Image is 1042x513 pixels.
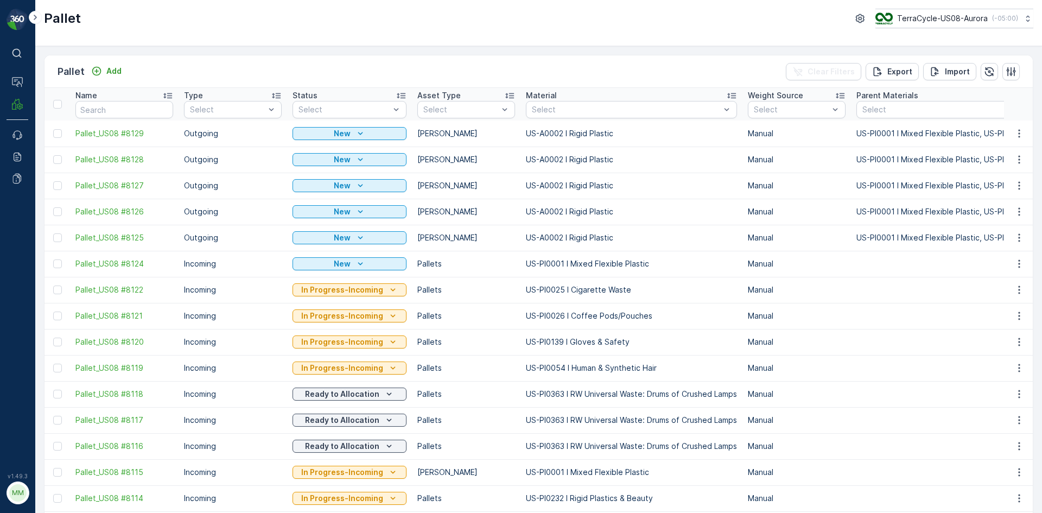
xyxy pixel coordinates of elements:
td: Incoming [179,303,287,329]
div: Toggle Row Selected [53,181,62,190]
div: Toggle Row Selected [53,312,62,320]
td: US-A0002 I Rigid Plastic [520,147,742,173]
td: US-PI0363 I RW Universal Waste: Drums of Crushed Lamps [520,433,742,459]
a: Pallet_US08 #8115 [75,467,173,478]
td: [PERSON_NAME] [412,147,520,173]
button: Import [923,63,976,80]
td: US-PI0025 I Cigarette Waste [520,277,742,303]
td: US-A0002 I Rigid Plastic [520,225,742,251]
p: Type [184,90,203,101]
p: New [334,206,351,217]
div: Toggle Row Selected [53,390,62,398]
button: In Progress-Incoming [293,466,406,479]
span: Pallet_US08 #8119 [75,363,173,373]
td: Pallets [412,381,520,407]
button: New [293,257,406,270]
p: Select [423,104,498,115]
a: Pallet_US08 #8116 [75,441,173,452]
td: Outgoing [179,147,287,173]
p: In Progress-Incoming [301,284,383,295]
td: US-PI0232 I Rigid Plastics & Beauty [520,485,742,511]
td: Manual [742,173,851,199]
a: Pallet_US08 #8124 [75,258,173,269]
td: US-PI0001 I Mixed Flexible Plastic [520,459,742,485]
button: In Progress-Incoming [293,283,406,296]
p: TerraCycle-US08-Aurora [897,13,988,24]
p: Parent Materials [856,90,918,101]
a: Pallet_US08 #8120 [75,337,173,347]
div: Toggle Row Selected [53,416,62,425]
p: Asset Type [417,90,461,101]
p: New [334,258,351,269]
p: Select [754,104,829,115]
button: Ready to Allocation [293,388,406,401]
a: Pallet_US08 #8121 [75,311,173,321]
td: Incoming [179,485,287,511]
td: Pallets [412,329,520,355]
div: Toggle Row Selected [53,442,62,451]
a: Pallet_US08 #8126 [75,206,173,217]
td: [PERSON_NAME] [412,459,520,485]
span: Pallet_US08 #8129 [75,128,173,139]
p: Clear Filters [808,66,855,77]
td: Pallets [412,433,520,459]
button: In Progress-Incoming [293,309,406,322]
td: Outgoing [179,121,287,147]
a: Pallet_US08 #8128 [75,154,173,165]
p: Name [75,90,97,101]
div: Toggle Row Selected [53,207,62,216]
a: Pallet_US08 #8117 [75,415,173,426]
p: Select [190,104,265,115]
td: Outgoing [179,225,287,251]
td: US-A0002 I Rigid Plastic [520,173,742,199]
p: Ready to Allocation [305,415,379,426]
td: Manual [742,433,851,459]
button: New [293,205,406,218]
a: Pallet_US08 #8122 [75,284,173,295]
button: Export [866,63,919,80]
p: Select [532,104,720,115]
a: Pallet_US08 #8125 [75,232,173,243]
button: New [293,231,406,244]
td: Manual [742,355,851,381]
button: Add [87,65,126,78]
button: New [293,153,406,166]
td: Manual [742,381,851,407]
td: Pallets [412,303,520,329]
p: New [334,128,351,139]
p: ( -05:00 ) [992,14,1018,23]
td: Incoming [179,355,287,381]
td: Incoming [179,433,287,459]
td: Manual [742,459,851,485]
div: Toggle Row Selected [53,494,62,503]
p: Weight Source [748,90,803,101]
div: Toggle Row Selected [53,155,62,164]
button: Clear Filters [786,63,861,80]
td: US-PI0001 I Mixed Flexible Plastic [520,251,742,277]
td: US-A0002 I Rigid Plastic [520,199,742,225]
td: Manual [742,199,851,225]
td: Incoming [179,329,287,355]
p: Pallet [58,64,85,79]
td: Pallets [412,251,520,277]
td: Manual [742,329,851,355]
p: Pallet [44,10,81,27]
div: Toggle Row Selected [53,233,62,242]
td: Pallets [412,277,520,303]
button: In Progress-Incoming [293,335,406,349]
td: Incoming [179,381,287,407]
div: MM [9,484,27,502]
td: [PERSON_NAME] [412,225,520,251]
p: Import [945,66,970,77]
span: Pallet_US08 #8114 [75,493,173,504]
td: Pallets [412,355,520,381]
a: Pallet_US08 #8118 [75,389,173,400]
td: Incoming [179,407,287,433]
td: Outgoing [179,173,287,199]
div: Toggle Row Selected [53,364,62,372]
